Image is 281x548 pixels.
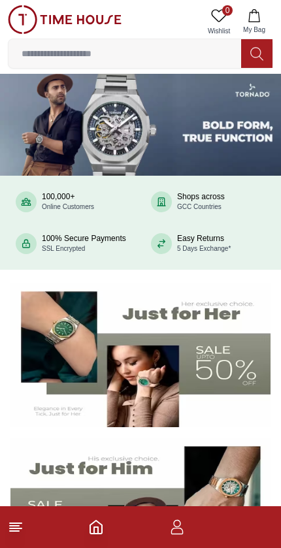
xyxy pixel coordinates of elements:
[203,5,235,39] a: 0Wishlist
[42,234,126,253] div: 100% Secure Payments
[42,192,94,212] div: 100,000+
[222,5,233,16] span: 0
[238,25,271,35] span: My Bag
[177,203,222,210] span: GCC Countries
[42,245,85,252] span: SSL Encrypted
[177,245,231,252] span: 5 Days Exchange*
[177,234,231,253] div: Easy Returns
[235,5,273,39] button: My Bag
[203,26,235,36] span: Wishlist
[8,5,122,34] img: ...
[88,519,104,535] a: Home
[177,192,225,212] div: Shops across
[10,283,271,427] img: Women's Watches Banner
[42,203,94,210] span: Online Customers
